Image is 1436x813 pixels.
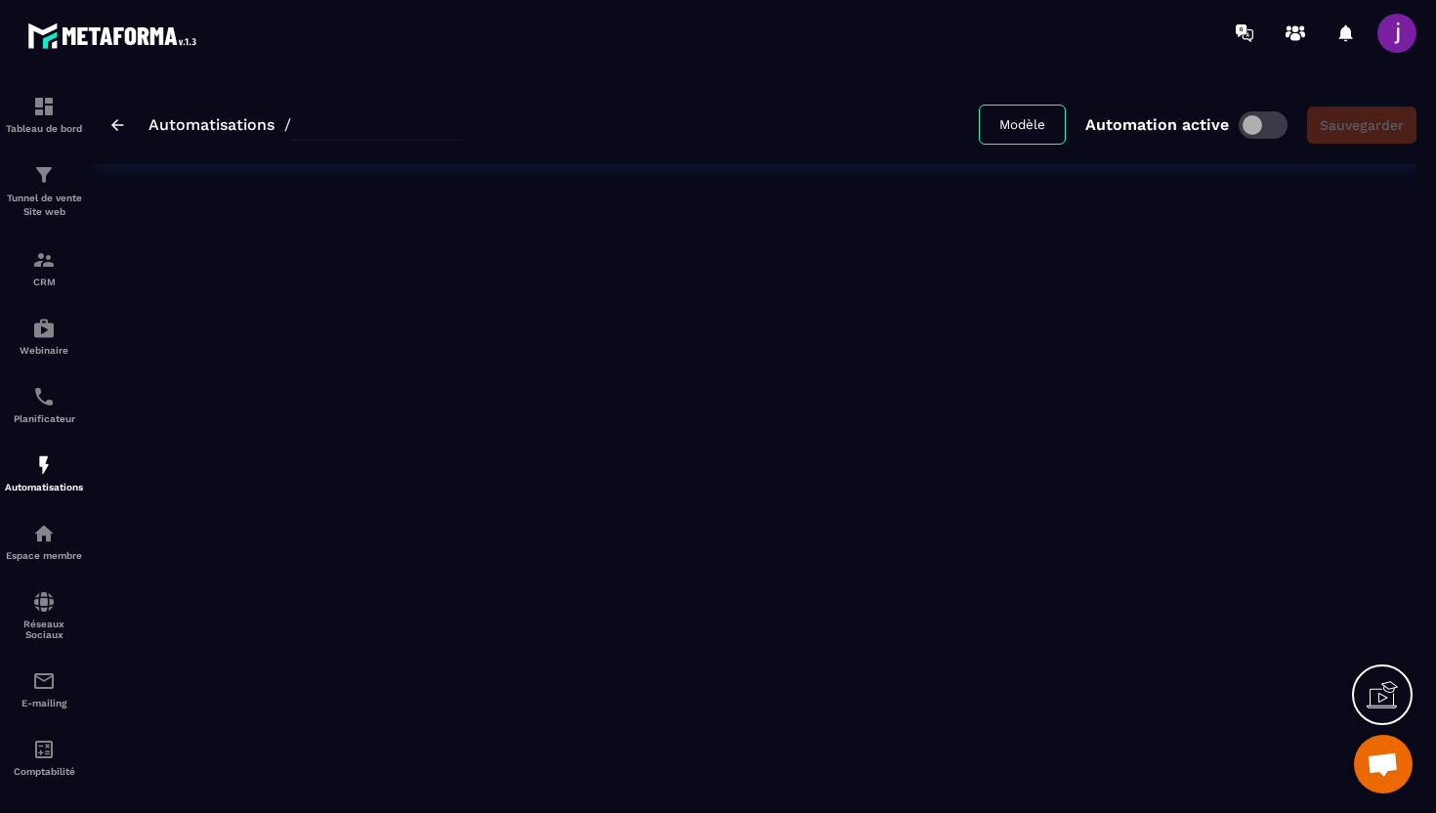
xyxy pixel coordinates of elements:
img: automations [32,317,56,340]
img: logo [27,18,203,54]
p: Espace membre [5,550,83,561]
img: email [32,669,56,693]
a: formationformationCRM [5,234,83,302]
p: Automation active [1085,115,1229,134]
p: Réseaux Sociaux [5,619,83,640]
p: Planificateur [5,413,83,424]
img: accountant [32,738,56,761]
a: automationsautomationsAutomatisations [5,439,83,507]
p: Webinaire [5,345,83,356]
a: emailemailE-mailing [5,655,83,723]
a: formationformationTunnel de vente Site web [5,149,83,234]
p: CRM [5,277,83,287]
img: formation [32,95,56,118]
a: automationsautomationsEspace membre [5,507,83,576]
img: social-network [32,590,56,614]
img: scheduler [32,385,56,408]
p: Comptabilité [5,766,83,777]
a: accountantaccountantComptabilité [5,723,83,792]
div: Ouvrir le chat [1354,735,1413,793]
a: Automatisations [148,115,275,134]
p: Tableau de bord [5,123,83,134]
img: automations [32,453,56,477]
a: automationsautomationsWebinaire [5,302,83,370]
p: Automatisations [5,482,83,492]
p: Tunnel de vente Site web [5,192,83,219]
img: arrow [111,119,124,131]
img: formation [32,163,56,187]
a: social-networksocial-networkRéseaux Sociaux [5,576,83,655]
button: Modèle [979,105,1066,145]
a: schedulerschedulerPlanificateur [5,370,83,439]
a: formationformationTableau de bord [5,80,83,149]
span: / [284,115,291,134]
img: formation [32,248,56,272]
p: E-mailing [5,698,83,708]
img: automations [32,522,56,545]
